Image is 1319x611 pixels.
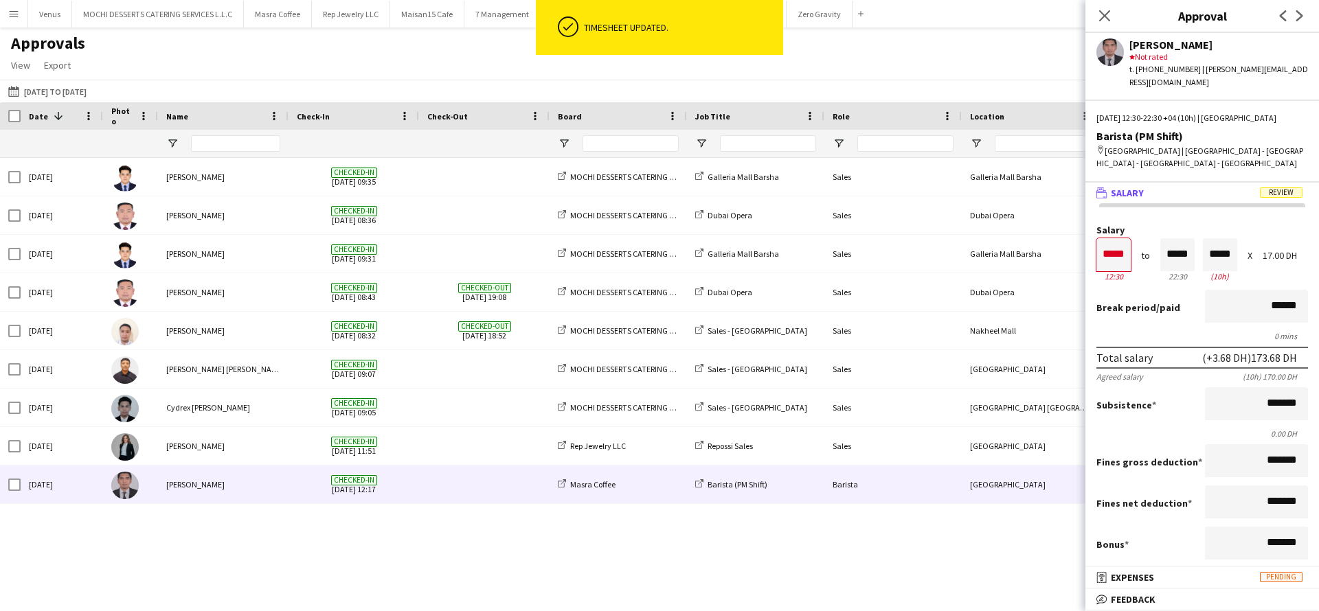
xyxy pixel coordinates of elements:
div: Nakheel Mall [962,312,1099,349]
span: Role [833,111,850,122]
span: Repossi Sales [708,441,753,451]
span: [DATE] 08:43 [297,273,411,311]
span: Checked-in [331,475,377,485]
div: [DATE] [21,158,103,196]
label: Bonus [1096,538,1129,551]
div: Barista (PM Shift) [1096,130,1308,142]
a: Masra Coffee [558,479,616,489]
button: Open Filter Menu [166,137,179,150]
div: (+3.68 DH) 173.68 DH [1202,351,1297,365]
span: Sales - [GEOGRAPHIC_DATA] [708,402,807,413]
a: Sales - [GEOGRAPHIC_DATA] [695,402,807,413]
span: Check-In [297,111,330,122]
div: [GEOGRAPHIC_DATA] | [GEOGRAPHIC_DATA] - [GEOGRAPHIC_DATA] - [GEOGRAPHIC_DATA] - [GEOGRAPHIC_DATA] [1096,145,1308,170]
label: Fines net deduction [1096,497,1192,509]
span: Dubai Opera [708,287,752,297]
span: Checked-in [331,360,377,370]
div: Sales [824,273,962,311]
span: MOCHI DESSERTS CATERING SERVICES L.L.C [570,172,719,182]
span: Galleria Mall Barsha [708,172,779,182]
div: [PERSON_NAME] [158,196,289,234]
span: Review [1260,187,1303,198]
span: [DATE] 12:17 [297,465,411,503]
a: MOCHI DESSERTS CATERING SERVICES L.L.C [558,364,719,374]
span: Feedback [1111,593,1155,606]
div: [PERSON_NAME] [158,273,289,311]
a: Repossi Sales [695,441,753,451]
span: Checked-in [331,206,377,216]
span: [DATE] 09:35 [297,158,411,196]
div: [PERSON_NAME] [158,158,289,196]
div: 22:30 [1160,271,1195,281]
span: Rep Jewelry LLC [570,441,626,451]
div: [GEOGRAPHIC_DATA] [962,350,1099,388]
div: X [1248,251,1252,261]
img: Cydrex Anthony Bisenio [111,395,139,422]
label: Fines gross deduction [1096,456,1202,468]
span: Masra Coffee [570,479,616,489]
span: Checked-out [458,321,511,332]
span: Barista (PM Shift) [708,479,767,489]
span: Salary [1111,187,1144,199]
div: [GEOGRAPHIC_DATA] [GEOGRAPHIC_DATA] [962,389,1099,426]
label: Salary [1096,225,1308,235]
span: [DATE] 09:31 [297,235,411,273]
span: [DATE] 18:52 [427,312,541,349]
input: Role Filter Input [857,135,954,152]
span: Checked-in [331,398,377,408]
span: MOCHI DESSERTS CATERING SERVICES L.L.C [570,364,719,374]
img: Johnjay Mendoza [111,241,139,268]
img: Aldrin Cawas [111,203,139,230]
div: Timesheet updated. [584,21,778,34]
a: Galleria Mall Barsha [695,249,779,259]
span: [DATE] 08:32 [297,312,411,349]
span: Checked-in [331,437,377,447]
button: Masra Coffee [244,1,312,27]
span: Export [44,59,71,71]
span: Photo [111,106,133,126]
a: Sales - [GEOGRAPHIC_DATA] [695,364,807,374]
img: louie padayao [111,318,139,345]
span: [DATE] 09:05 [297,389,411,426]
div: t. [PHONE_NUMBER] | [PERSON_NAME][EMAIL_ADDRESS][DOMAIN_NAME] [1129,63,1308,88]
span: Sales - [GEOGRAPHIC_DATA] [708,325,807,336]
div: (10h) 170.00 DH [1243,371,1308,382]
img: Johnjay Mendoza [111,164,139,192]
a: View [5,56,36,74]
span: [DATE] 08:36 [297,196,411,234]
div: [GEOGRAPHIC_DATA] [962,427,1099,465]
button: Maisan15 Cafe [390,1,464,27]
span: View [11,59,30,71]
span: Galleria Mall Barsha [708,249,779,259]
div: [DATE] [21,312,103,349]
input: Job Title Filter Input [720,135,816,152]
div: to [1141,251,1150,261]
div: [PERSON_NAME] [158,312,289,349]
div: 0 mins [1096,331,1308,341]
a: Sales - [GEOGRAPHIC_DATA] [695,325,807,336]
div: Sales [824,350,962,388]
button: Open Filter Menu [695,137,708,150]
button: Open Filter Menu [970,137,982,150]
button: 7 Management [464,1,541,27]
a: MOCHI DESSERTS CATERING SERVICES L.L.C [558,172,719,182]
div: Sales [824,427,962,465]
button: Venus [28,1,72,27]
div: Total salary [1096,351,1153,365]
button: Open Filter Menu [833,137,845,150]
div: [DATE] [21,389,103,426]
label: Subsistence [1096,399,1156,411]
img: Aldrin Cawas [111,279,139,307]
h3: Approval [1085,7,1319,25]
a: MOCHI DESSERTS CATERING SERVICES L.L.C [558,210,719,220]
div: Barista [824,465,962,503]
div: Sales [824,196,962,234]
a: MOCHI DESSERTS CATERING SERVICES L.L.C [558,402,719,413]
mat-expansion-panel-header: Feedback [1085,589,1319,610]
div: Sales [824,158,962,196]
div: [DATE] [21,273,103,311]
div: [GEOGRAPHIC_DATA] [962,465,1099,503]
span: Board [558,111,582,122]
div: Sales [824,235,962,273]
div: [DATE] [21,235,103,273]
